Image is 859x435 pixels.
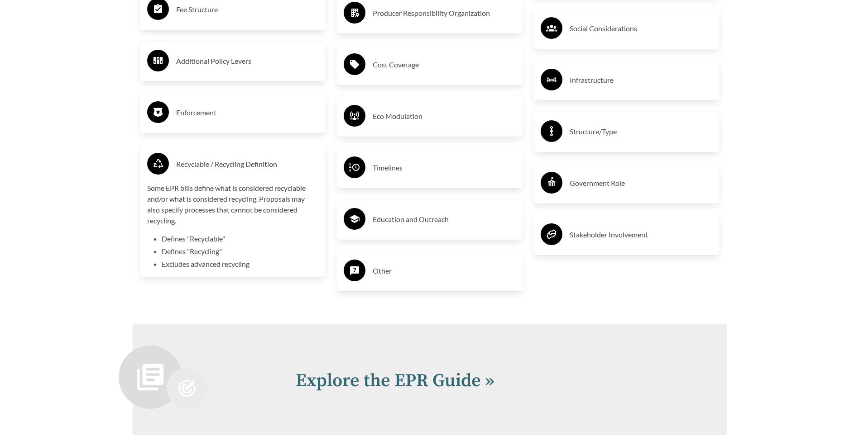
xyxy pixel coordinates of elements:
h3: Education and Outreach [373,212,515,227]
h3: Government Role [570,176,712,190]
a: Explore the EPR Guide » [296,369,494,392]
h3: Social Considerations [570,21,712,36]
h3: Recyclable / Recycling Definition [176,157,319,171]
h3: Additional Policy Levers [176,54,319,68]
h3: Fee Structure [176,2,319,17]
h3: Producer Responsibility Organization [373,6,515,20]
li: Defines "Recyclable" [162,233,319,244]
h3: Enforcement [176,105,319,120]
h3: Stakeholder Involvement [570,227,712,242]
h3: Timelines [373,161,515,175]
h3: Cost Coverage [373,57,515,72]
h3: Other [373,264,515,278]
p: Some EPR bills define what is considered recyclable and/or what is considered recycling. Proposal... [147,183,319,226]
h3: Infrastructure [570,73,712,87]
h3: Structure/Type [570,124,712,139]
h3: Eco Modulation [373,109,515,123]
li: Defines "Recycling" [162,246,319,257]
li: Excludes advanced recycling [162,259,319,270]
